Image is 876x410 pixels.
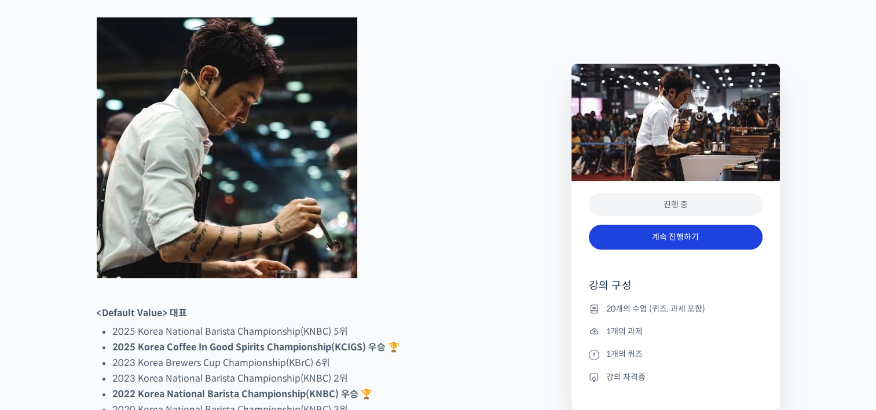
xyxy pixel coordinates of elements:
strong: 2022 Korea National Barista Championship(KNBC) 우승 🏆 [112,388,372,400]
li: 2023 Korea National Barista Championship(KNBC) 2위 [112,371,510,386]
span: 대화 [106,332,120,341]
li: 1개의 퀴즈 [589,347,763,361]
strong: <Default Value> 대표 [97,307,187,319]
div: 진행 중 [589,193,763,217]
a: 설정 [149,314,222,343]
a: 계속 진행하기 [589,225,763,250]
strong: 2025 Korea Coffee In Good Spirits Championship(KCIGS) 우승 🏆 [112,341,399,353]
h4: 강의 구성 [589,279,763,302]
a: 홈 [3,314,76,343]
li: 2023 Korea Brewers Cup Championship(KBrC) 6위 [112,355,510,371]
li: 20개의 수업 (퀴즈, 과제 포함) [589,302,763,316]
span: 설정 [179,331,193,341]
li: 1개의 과제 [589,324,763,338]
span: 홈 [36,331,43,341]
li: 2025 Korea National Barista Championship(KNBC) 5위 [112,324,510,339]
a: 대화 [76,314,149,343]
li: 강의 자격증 [589,370,763,384]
